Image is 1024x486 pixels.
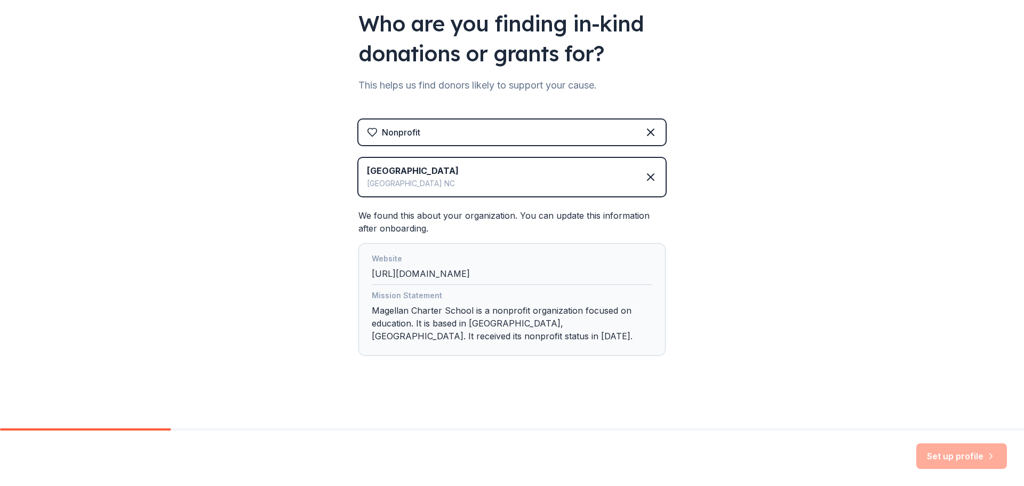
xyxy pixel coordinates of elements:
[358,77,666,94] div: This helps us find donors likely to support your cause.
[367,164,459,177] div: [GEOGRAPHIC_DATA]
[367,177,459,190] div: [GEOGRAPHIC_DATA] NC
[372,252,652,267] div: Website
[372,289,652,304] div: Mission Statement
[358,9,666,68] div: Who are you finding in-kind donations or grants for?
[358,209,666,356] div: We found this about your organization. You can update this information after onboarding.
[372,289,652,347] div: Magellan Charter School is a nonprofit organization focused on education. It is based in [GEOGRAP...
[382,126,420,139] div: Nonprofit
[372,252,652,285] div: [URL][DOMAIN_NAME]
